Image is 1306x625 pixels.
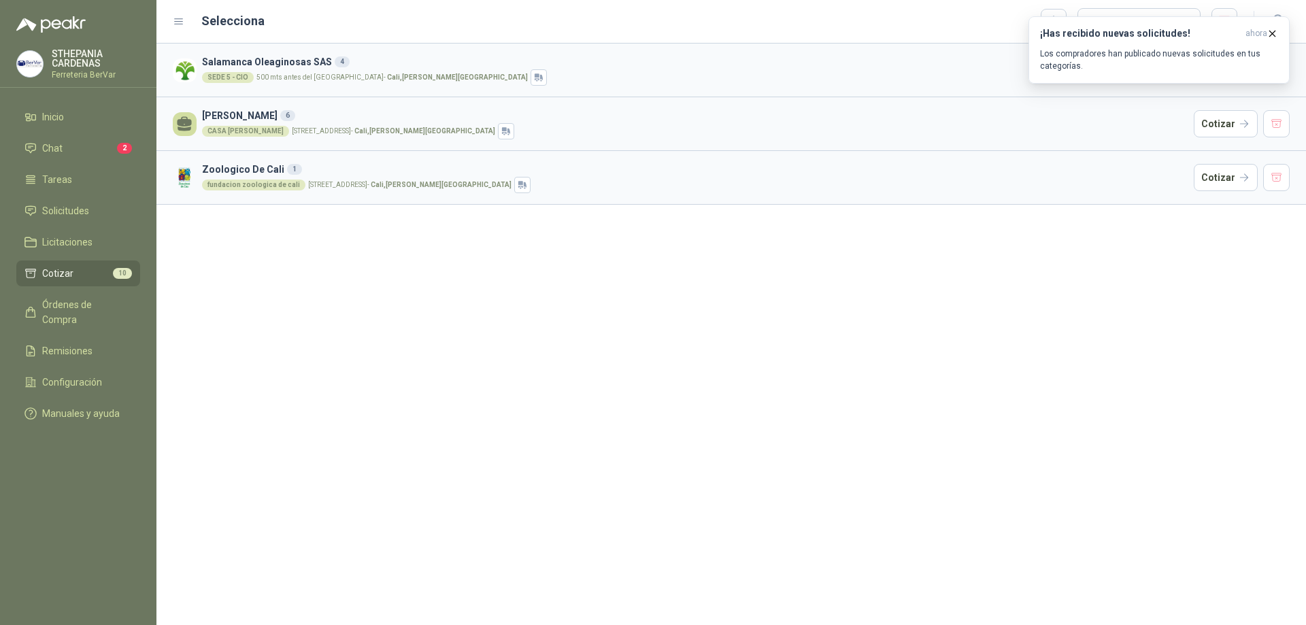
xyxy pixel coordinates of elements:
[16,292,140,333] a: Órdenes de Compra
[113,268,132,279] span: 10
[17,51,43,77] img: Company Logo
[16,167,140,192] a: Tareas
[202,108,1188,123] h3: [PERSON_NAME]
[201,12,265,31] h2: Selecciona
[42,297,127,327] span: Órdenes de Compra
[42,141,63,156] span: Chat
[173,58,197,82] img: Company Logo
[42,343,93,358] span: Remisiones
[335,56,350,67] div: 4
[292,128,495,135] p: [STREET_ADDRESS] -
[42,109,64,124] span: Inicio
[42,266,73,281] span: Cotizar
[16,104,140,130] a: Inicio
[202,72,254,83] div: SEDE 5 - CIO
[1028,16,1290,84] button: ¡Has recibido nuevas solicitudes!ahora Los compradores han publicado nuevas solicitudes en tus ca...
[16,338,140,364] a: Remisiones
[16,260,140,286] a: Cotizar10
[16,135,140,161] a: Chat2
[16,369,140,395] a: Configuración
[42,172,72,187] span: Tareas
[117,143,132,154] span: 2
[16,401,140,426] a: Manuales y ayuda
[1040,48,1278,72] p: Los compradores han publicado nuevas solicitudes en tus categorías.
[42,375,102,390] span: Configuración
[42,235,93,250] span: Licitaciones
[52,49,140,68] p: STHEPANIA CARDENAS
[42,203,89,218] span: Solicitudes
[1040,28,1240,39] h3: ¡Has recibido nuevas solicitudes!
[387,73,528,81] strong: Cali , [PERSON_NAME][GEOGRAPHIC_DATA]
[16,16,86,33] img: Logo peakr
[42,406,120,421] span: Manuales y ayuda
[1194,164,1258,191] button: Cotizar
[256,74,528,81] p: 500 mts antes del [GEOGRAPHIC_DATA] -
[1194,110,1258,137] button: Cotizar
[173,166,197,190] img: Company Logo
[16,198,140,224] a: Solicitudes
[1245,28,1267,39] span: ahora
[202,126,289,137] div: CASA [PERSON_NAME]
[202,180,305,190] div: fundacion zoologica de cali
[354,127,495,135] strong: Cali , [PERSON_NAME][GEOGRAPHIC_DATA]
[287,164,302,175] div: 1
[371,181,512,188] strong: Cali , [PERSON_NAME][GEOGRAPHIC_DATA]
[52,71,140,79] p: Ferreteria BerVar
[308,182,512,188] p: [STREET_ADDRESS] -
[1077,8,1201,35] button: Cargar cotizaciones
[202,162,1188,177] h3: Zoologico De Cali
[280,110,295,121] div: 6
[16,229,140,255] a: Licitaciones
[202,54,1188,69] h3: Salamanca Oleaginosas SAS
